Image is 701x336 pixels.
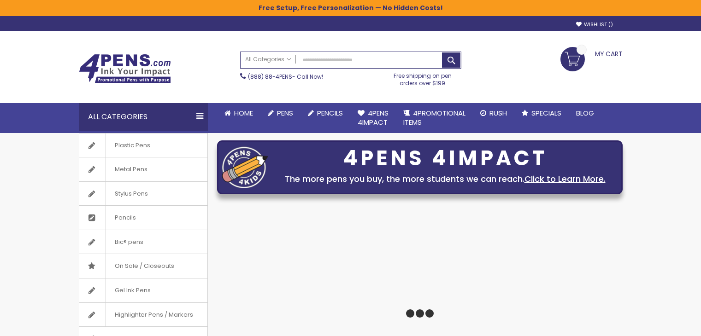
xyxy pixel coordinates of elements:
[79,230,207,254] a: Bic® pens
[576,21,613,28] a: Wishlist
[105,230,153,254] span: Bic® pens
[473,103,514,123] a: Rush
[222,146,268,188] img: four_pen_logo.png
[277,108,293,118] span: Pens
[241,52,296,67] a: All Categories
[317,108,343,118] span: Pencils
[396,103,473,133] a: 4PROMOTIONALITEMS
[79,278,207,302] a: Gel Ink Pens
[300,103,350,123] a: Pencils
[273,149,618,168] div: 4PENS 4IMPACT
[273,173,618,185] div: The more pens you buy, the more students we can reach.
[350,103,396,133] a: 4Pens4impact
[79,206,207,230] a: Pencils
[248,73,323,81] span: - Call Now!
[234,108,253,118] span: Home
[79,54,171,83] img: 4Pens Custom Pens and Promotional Products
[105,278,160,302] span: Gel Ink Pens
[79,133,207,157] a: Plastic Pens
[79,182,207,206] a: Stylus Pens
[217,103,260,123] a: Home
[105,157,157,181] span: Metal Pens
[248,73,292,81] a: (888) 88-4PENS
[105,303,202,327] span: Highlighter Pens / Markers
[260,103,300,123] a: Pens
[384,69,461,87] div: Free shipping on pen orders over $199
[79,303,207,327] a: Highlighter Pens / Markers
[79,157,207,181] a: Metal Pens
[245,56,291,63] span: All Categories
[358,108,389,127] span: 4Pens 4impact
[514,103,569,123] a: Specials
[569,103,601,123] a: Blog
[105,206,145,230] span: Pencils
[105,254,183,278] span: On Sale / Closeouts
[403,108,465,127] span: 4PROMOTIONAL ITEMS
[79,103,208,131] div: All Categories
[524,173,606,185] a: Click to Learn More.
[105,133,159,157] span: Plastic Pens
[489,108,507,118] span: Rush
[79,254,207,278] a: On Sale / Closeouts
[576,108,594,118] span: Blog
[105,182,157,206] span: Stylus Pens
[531,108,561,118] span: Specials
